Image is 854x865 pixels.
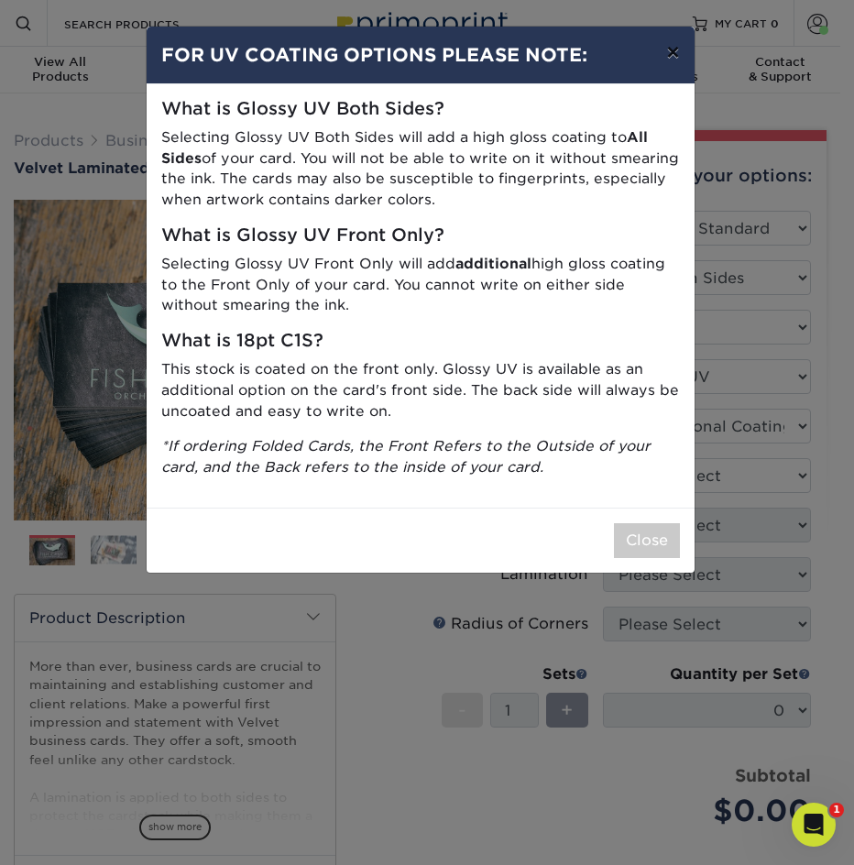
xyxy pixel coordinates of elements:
button: × [651,27,694,78]
h4: FOR UV COATING OPTIONS PLEASE NOTE: [161,41,680,69]
p: This stock is coated on the front only. Glossy UV is available as an additional option on the car... [161,359,680,422]
p: Selecting Glossy UV Front Only will add high gloss coating to the Front Only of your card. You ca... [161,254,680,316]
p: Selecting Glossy UV Both Sides will add a high gloss coating to of your card. You will not be abl... [161,127,680,211]
iframe: Intercom live chat [792,803,836,847]
h5: What is 18pt C1S? [161,331,680,352]
strong: additional [455,255,531,272]
button: Close [614,523,680,558]
span: 1 [829,803,844,817]
h5: What is Glossy UV Both Sides? [161,99,680,120]
strong: All Sides [161,128,648,167]
i: *If ordering Folded Cards, the Front Refers to the Outside of your card, and the Back refers to t... [161,437,651,476]
h5: What is Glossy UV Front Only? [161,225,680,246]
